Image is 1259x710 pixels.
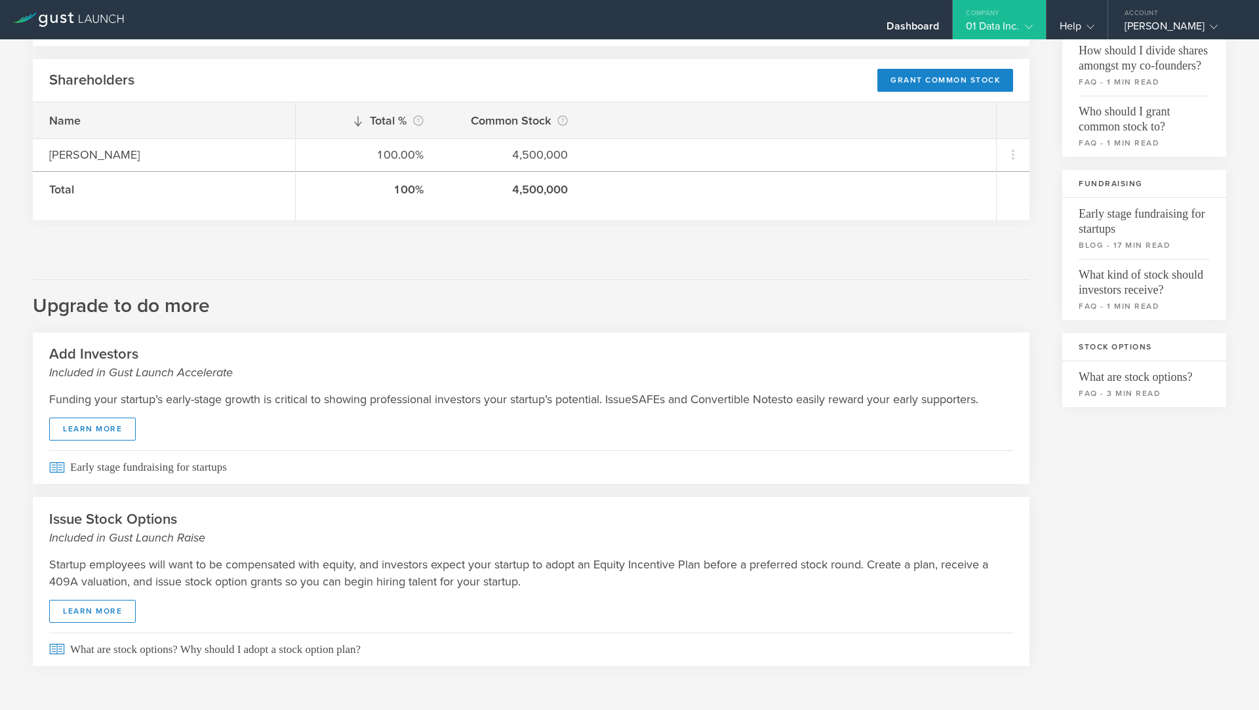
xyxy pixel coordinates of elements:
small: faq - 3 min read [1079,387,1210,399]
a: How should I divide shares amongst my co-founders?faq - 1 min read [1062,35,1226,96]
small: faq - 1 min read [1079,76,1210,88]
h2: Add Investors [49,345,1013,381]
div: Common Stock [456,111,568,130]
h3: Stock Options [1062,333,1226,361]
div: [PERSON_NAME] [49,146,279,163]
a: Early stage fundraising for startups [33,450,1029,484]
a: Early stage fundraising for startupsblog - 17 min read [1062,198,1226,259]
a: learn more [49,418,136,441]
h3: Fundraising [1062,170,1226,198]
span: SAFEs and Convertible Notes [631,391,783,408]
small: faq - 1 min read [1079,137,1210,149]
small: blog - 17 min read [1079,239,1210,251]
h2: Issue Stock Options [49,510,1013,546]
span: What are stock options? [1079,361,1210,385]
span: How should I divide shares amongst my co-founders? [1079,35,1210,73]
div: 4,500,000 [456,181,568,198]
span: Who should I grant common stock to? [1079,96,1210,134]
iframe: Chat Widget [1193,647,1259,710]
a: What kind of stock should investors receive?faq - 1 min read [1062,259,1226,320]
div: 100% [312,181,424,198]
span: What kind of stock should investors receive? [1079,259,1210,298]
div: Total % [312,111,424,130]
div: Total [49,181,279,198]
small: Included in Gust Launch Raise [49,529,1013,546]
h2: Shareholders [49,71,134,90]
a: What are stock options? Why should I adopt a stock option plan? [33,633,1029,666]
small: faq - 1 min read [1079,300,1210,312]
p: Funding your startup’s early-stage growth is critical to showing professional investors your star... [49,391,1013,408]
span: Early stage fundraising for startups [49,450,1013,484]
div: Grant Common Stock [877,69,1013,92]
div: Help [1060,20,1094,39]
div: 01 Data Inc. [966,20,1032,39]
a: What are stock options?faq - 3 min read [1062,361,1226,407]
div: [PERSON_NAME] [1125,20,1236,39]
a: Who should I grant common stock to?faq - 1 min read [1062,96,1226,157]
h2: Upgrade to do more [33,279,1029,319]
p: Startup employees will want to be compensated with equity, and investors expect your startup to a... [49,556,1013,590]
span: Early stage fundraising for startups [1079,198,1210,237]
span: What are stock options? Why should I adopt a stock option plan? [49,633,1013,666]
div: Dashboard [887,20,939,39]
div: 100.00% [312,146,424,163]
div: Name [49,112,279,129]
small: Included in Gust Launch Accelerate [49,364,1013,381]
a: learn more [49,600,136,623]
div: 4,500,000 [456,146,568,163]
